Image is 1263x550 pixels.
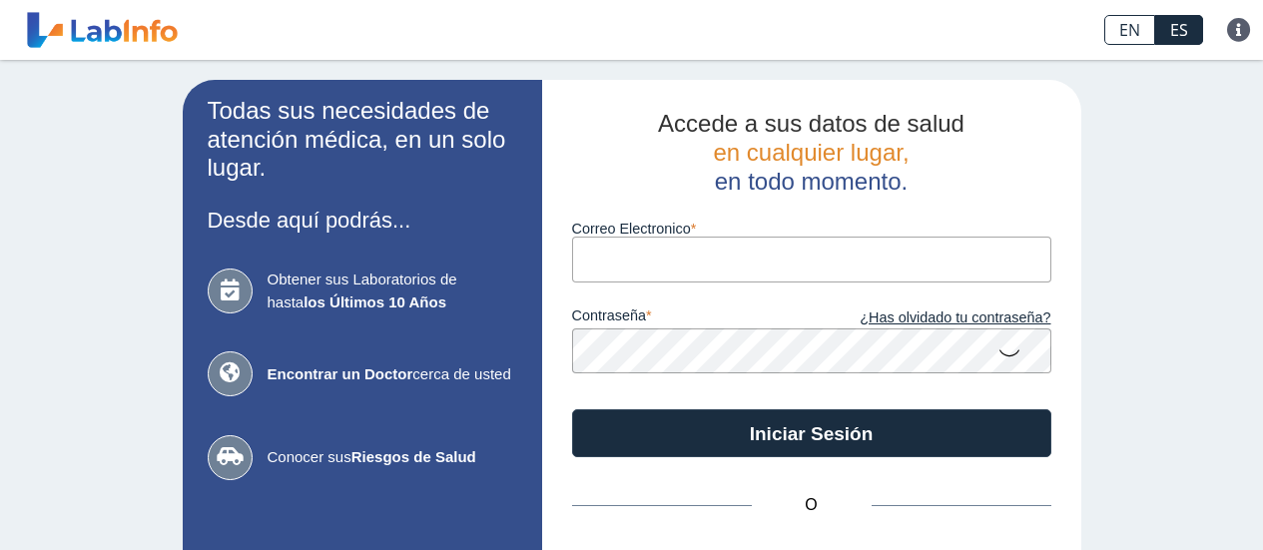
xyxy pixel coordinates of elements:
span: en todo momento. [715,168,908,195]
a: EN [1104,15,1155,45]
label: Correo Electronico [572,221,1051,237]
label: contraseña [572,307,812,329]
span: Accede a sus datos de salud [658,110,964,137]
a: ¿Has olvidado tu contraseña? [812,307,1051,329]
h2: Todas sus necesidades de atención médica, en un solo lugar. [208,97,517,183]
span: O [752,493,872,517]
span: en cualquier lugar, [713,139,909,166]
button: Iniciar Sesión [572,409,1051,457]
span: cerca de usted [268,363,517,386]
span: Conocer sus [268,446,517,469]
a: ES [1155,15,1203,45]
h3: Desde aquí podrás... [208,208,517,233]
span: Obtener sus Laboratorios de hasta [268,269,517,313]
b: Riesgos de Salud [351,448,476,465]
b: los Últimos 10 Años [304,293,446,310]
b: Encontrar un Doctor [268,365,413,382]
